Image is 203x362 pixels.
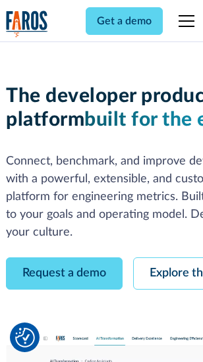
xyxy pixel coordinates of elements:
div: menu [171,5,197,37]
a: Request a demo [6,257,123,290]
img: Revisit consent button [15,328,35,348]
a: Get a demo [86,7,163,35]
button: Cookie Settings [15,328,35,348]
a: home [6,11,48,38]
img: Logo of the analytics and reporting company Faros. [6,11,48,38]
